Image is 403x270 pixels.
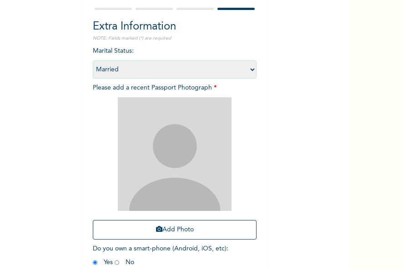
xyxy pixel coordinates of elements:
button: Add Photo [93,220,257,240]
p: NOTE: Fields marked (*) are required [93,35,257,42]
span: Please add a recent Passport Photograph [93,85,257,244]
span: Do you own a smart-phone (Android, iOS, etc) : Yes No [93,245,228,265]
img: Crop [118,97,232,211]
span: Marital Status : [93,48,257,73]
h2: Extra Information [93,19,257,35]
